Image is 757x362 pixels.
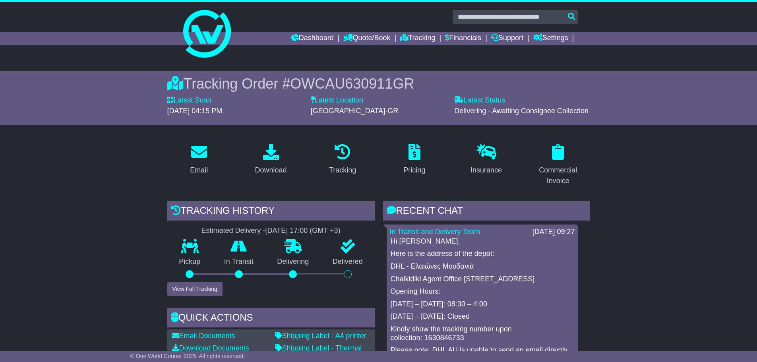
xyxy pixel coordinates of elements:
div: [DATE] 09:27 [532,228,575,236]
div: Tracking Order # [167,75,590,92]
p: Opening Hours: [391,287,574,296]
a: Download [250,141,292,178]
a: Tracking [400,32,435,45]
div: Tracking [329,165,356,176]
label: Latest Location [311,96,363,105]
p: Pickup [167,257,213,266]
a: Commercial Invoice [526,141,590,189]
p: Hi [PERSON_NAME], [391,237,574,246]
div: Insurance [470,165,502,176]
a: Insurance [465,141,507,178]
div: Commercial Invoice [531,165,585,186]
button: View Full Tracking [167,282,223,296]
a: Pricing [398,141,430,178]
p: Kindly show the tracking number upon collection: 1630846733 [391,325,574,342]
a: Download Documents [172,344,249,352]
div: Pricing [403,165,425,176]
a: Email [185,141,213,178]
p: [DATE] – [DATE]: Closed [391,312,574,321]
span: [GEOGRAPHIC_DATA]-GR [311,107,398,115]
a: Support [491,32,523,45]
a: Financials [445,32,481,45]
p: In Transit [212,257,265,266]
a: Email Documents [172,332,235,340]
span: OWCAU630911GR [290,75,414,92]
p: Delivering [265,257,321,266]
div: Quick Actions [167,308,375,329]
span: © One World Courier 2025. All rights reserved. [130,353,245,359]
p: DHL - Ελαιώνες Μουδανιά [391,262,574,271]
a: Dashboard [291,32,334,45]
div: [DATE] 17:00 (GMT +3) [265,226,341,235]
p: Here is the address of the depot: [391,250,574,258]
div: Email [190,165,208,176]
a: Settings [533,32,568,45]
div: RECENT CHAT [383,201,590,223]
a: Shipping Label - A4 printer [275,332,366,340]
div: Download [255,165,287,176]
p: [DATE] – [DATE]: 08:30 – 4:00 [391,300,574,309]
span: Delivering - Awaiting Consignee Collection [454,107,589,115]
a: Shipping Label - Thermal printer [275,344,362,361]
a: Quote/Book [343,32,390,45]
div: Tracking history [167,201,375,223]
a: In Transit and Delivery Team [390,228,480,236]
a: Tracking [324,141,361,178]
label: Latest Scan [167,96,211,105]
div: Estimated Delivery - [167,226,375,235]
p: Chalkidiki Agent Office [STREET_ADDRESS] [391,275,574,284]
p: Delivered [321,257,375,266]
label: Latest Status [454,96,505,105]
span: [DATE] 04:15 PM [167,107,223,115]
